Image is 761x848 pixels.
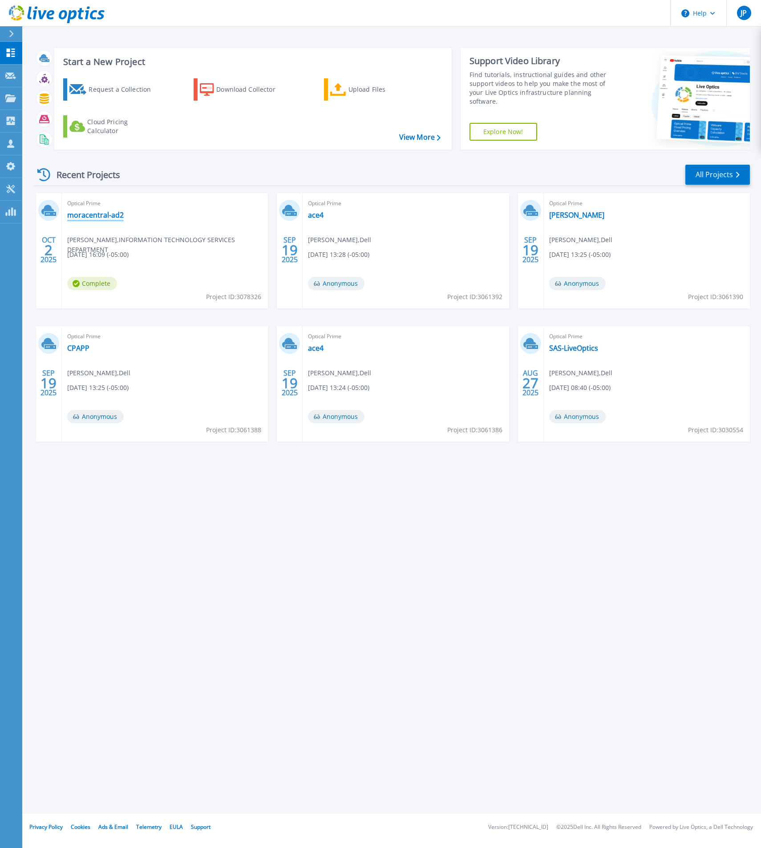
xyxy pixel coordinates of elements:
[67,332,263,341] span: Optical Prime
[67,277,117,290] span: Complete
[89,81,160,98] div: Request a Collection
[308,368,371,378] span: [PERSON_NAME] , Dell
[549,211,604,219] a: [PERSON_NAME]
[40,379,57,387] span: 19
[281,234,298,266] div: SEP 2025
[308,410,364,423] span: Anonymous
[136,823,162,831] a: Telemetry
[308,250,369,260] span: [DATE] 13:28 (-05:00)
[522,379,538,387] span: 27
[685,165,750,185] a: All Projects
[549,383,611,393] span: [DATE] 08:40 (-05:00)
[191,823,210,831] a: Support
[67,410,124,423] span: Anonymous
[67,368,130,378] span: [PERSON_NAME] , Dell
[206,425,261,435] span: Project ID: 3061388
[549,250,611,260] span: [DATE] 13:25 (-05:00)
[63,78,162,101] a: Request a Collection
[399,133,441,142] a: View More
[67,235,268,255] span: [PERSON_NAME] , INFORMATION TECHNOLOGY SERVICES DEPARTMENT
[522,367,539,399] div: AUG 2025
[63,57,440,67] h3: Start a New Project
[549,332,745,341] span: Optical Prime
[170,823,183,831] a: EULA
[29,823,63,831] a: Privacy Policy
[308,199,503,208] span: Optical Prime
[522,234,539,266] div: SEP 2025
[649,824,753,830] li: Powered by Live Optics, a Dell Technology
[281,367,298,399] div: SEP 2025
[67,344,89,353] a: CPAPP
[308,211,324,219] a: ace4
[34,164,132,186] div: Recent Projects
[63,115,162,138] a: Cloud Pricing Calculator
[45,246,53,254] span: 2
[549,277,606,290] span: Anonymous
[447,425,502,435] span: Project ID: 3061386
[67,211,124,219] a: moracentral-ad2
[308,235,371,245] span: [PERSON_NAME] , Dell
[282,379,298,387] span: 19
[549,235,612,245] span: [PERSON_NAME] , Dell
[67,199,263,208] span: Optical Prime
[688,425,743,435] span: Project ID: 3030554
[308,344,324,353] a: ace4
[688,292,743,302] span: Project ID: 3061390
[194,78,293,101] a: Download Collector
[488,824,548,830] li: Version: [TECHNICAL_ID]
[522,246,538,254] span: 19
[470,55,616,67] div: Support Video Library
[308,383,369,393] span: [DATE] 13:24 (-05:00)
[549,344,598,353] a: SAS-LiveOptics
[348,81,420,98] div: Upload Files
[308,332,503,341] span: Optical Prime
[549,410,606,423] span: Anonymous
[470,123,537,141] a: Explore Now!
[470,70,616,106] div: Find tutorials, instructional guides and other support videos to help you make the most of your L...
[282,246,298,254] span: 19
[741,9,747,16] span: JP
[67,250,129,260] span: [DATE] 16:09 (-05:00)
[71,823,90,831] a: Cookies
[216,81,287,98] div: Download Collector
[556,824,641,830] li: © 2025 Dell Inc. All Rights Reserved
[98,823,128,831] a: Ads & Email
[308,277,364,290] span: Anonymous
[206,292,261,302] span: Project ID: 3078326
[447,292,502,302] span: Project ID: 3061392
[87,118,158,135] div: Cloud Pricing Calculator
[67,383,129,393] span: [DATE] 13:25 (-05:00)
[324,78,423,101] a: Upload Files
[40,367,57,399] div: SEP 2025
[549,199,745,208] span: Optical Prime
[549,368,612,378] span: [PERSON_NAME] , Dell
[40,234,57,266] div: OCT 2025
